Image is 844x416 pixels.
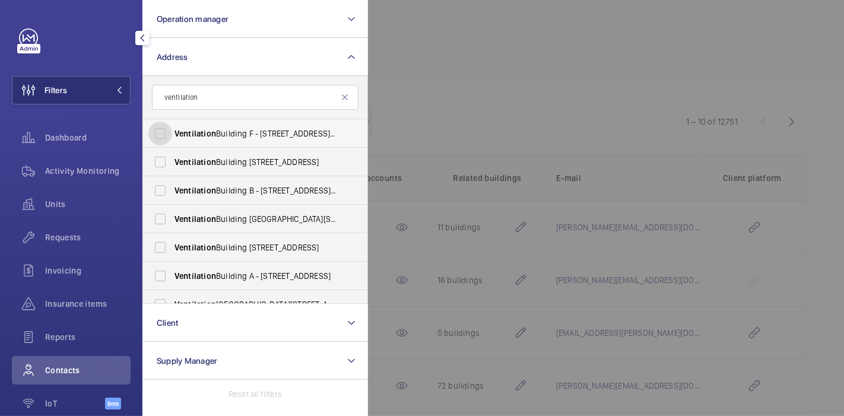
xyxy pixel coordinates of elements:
span: Activity Monitoring [45,165,131,177]
span: Contacts [45,364,131,376]
span: IoT [45,398,105,409]
span: Invoicing [45,265,131,277]
span: Units [45,198,131,210]
span: Insurance items [45,298,131,310]
button: Filters [12,76,131,104]
span: Filters [45,84,67,96]
span: Dashboard [45,132,131,144]
span: Requests [45,231,131,243]
span: Reports [45,331,131,343]
span: Beta [105,398,121,409]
